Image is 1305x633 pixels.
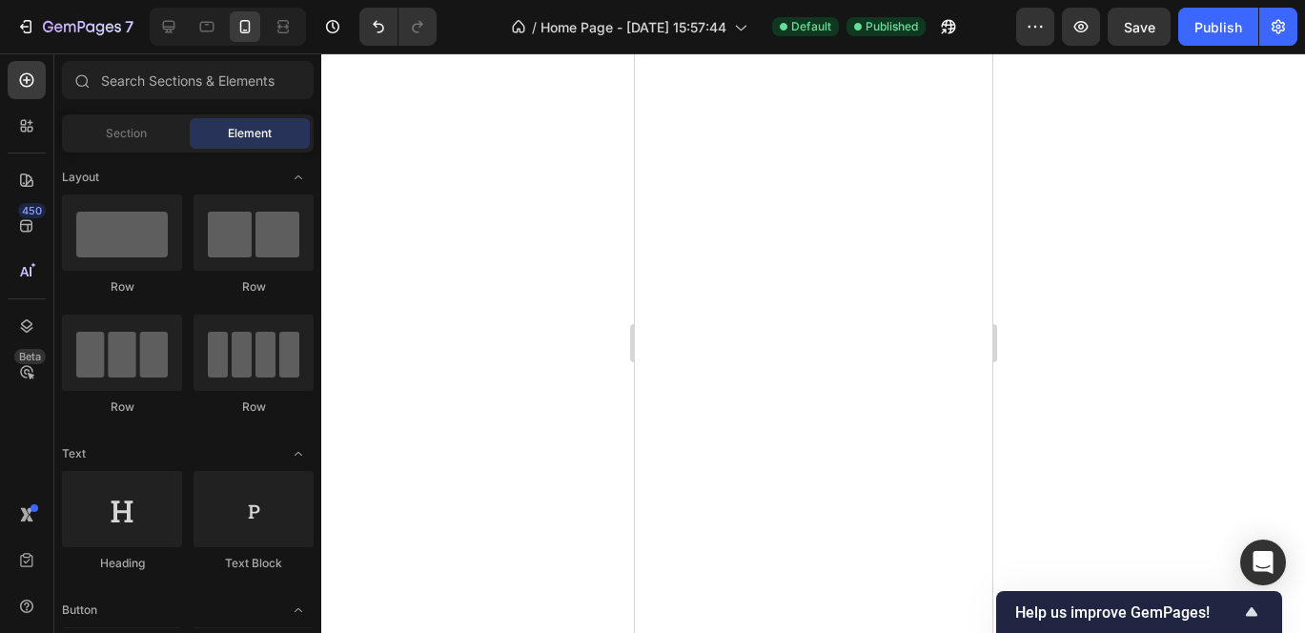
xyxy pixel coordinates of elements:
[194,555,314,572] div: Text Block
[791,18,831,35] span: Default
[1194,17,1242,37] div: Publish
[1124,19,1155,35] span: Save
[283,162,314,193] span: Toggle open
[106,125,147,142] span: Section
[8,8,142,46] button: 7
[62,555,182,572] div: Heading
[532,17,537,37] span: /
[635,53,992,633] iframe: Design area
[62,169,99,186] span: Layout
[62,278,182,296] div: Row
[1108,8,1171,46] button: Save
[14,349,46,364] div: Beta
[866,18,918,35] span: Published
[194,278,314,296] div: Row
[1015,601,1263,623] button: Show survey - Help us improve GemPages!
[62,445,86,462] span: Text
[359,8,437,46] div: Undo/Redo
[1015,603,1240,622] span: Help us improve GemPages!
[283,595,314,625] span: Toggle open
[62,61,314,99] input: Search Sections & Elements
[62,398,182,416] div: Row
[194,398,314,416] div: Row
[1178,8,1258,46] button: Publish
[1240,540,1286,585] div: Open Intercom Messenger
[283,439,314,469] span: Toggle open
[62,602,97,619] span: Button
[18,203,46,218] div: 450
[125,15,133,38] p: 7
[540,17,726,37] span: Home Page - [DATE] 15:57:44
[228,125,272,142] span: Element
